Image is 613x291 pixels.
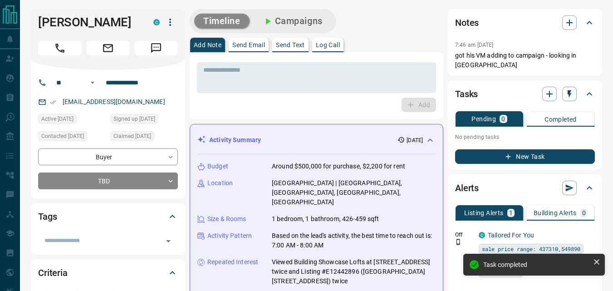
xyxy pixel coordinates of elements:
p: No pending tasks [455,130,595,144]
div: Sun Oct 12 2025 [38,114,106,127]
p: 1 [509,210,513,216]
p: Location [207,178,233,188]
span: Signed up [DATE] [113,114,155,123]
h1: [PERSON_NAME] [38,15,140,30]
span: sale price range: 437310,549890 [482,244,580,253]
button: Open [87,77,98,88]
div: Sun Oct 12 2025 [110,131,178,144]
p: Pending [471,116,496,122]
svg: Push Notification Only [455,239,461,245]
svg: Email Verified [50,99,56,105]
p: 1 bedroom, 1 bathroom, 426-459 sqft [272,214,379,224]
div: Tasks [455,83,595,105]
p: Send Text [276,42,305,48]
p: Send Email [232,42,265,48]
span: Message [134,41,178,55]
div: Alerts [455,177,595,199]
p: Building Alerts [534,210,577,216]
p: 0 [501,116,505,122]
p: Based on the lead's activity, the best time to reach out is: 7:00 AM - 8:00 AM [272,231,436,250]
p: 0 [582,210,586,216]
div: Activity Summary[DATE] [197,132,436,148]
h2: Criteria [38,266,68,280]
p: Completed [544,116,577,123]
p: Size & Rooms [207,214,246,224]
span: Contacted [DATE] [41,132,84,141]
span: Active [DATE] [41,114,74,123]
p: 7:46 am [DATE] [455,42,494,48]
p: Listing Alerts [464,210,504,216]
span: Claimed [DATE] [113,132,151,141]
span: Email [86,41,130,55]
h2: Alerts [455,181,479,195]
div: Buyer [38,148,178,165]
div: Criteria [38,262,178,284]
p: Activity Pattern [207,231,252,241]
button: New Task [455,149,595,164]
p: Activity Summary [209,135,261,145]
div: condos.ca [479,232,485,238]
span: Call [38,41,82,55]
p: Repeated Interest [207,257,258,267]
p: Add Note [194,42,221,48]
p: [GEOGRAPHIC_DATA] | [GEOGRAPHIC_DATA], [GEOGRAPHIC_DATA], [GEOGRAPHIC_DATA], [GEOGRAPHIC_DATA] [272,178,436,207]
div: Sun Oct 12 2025 [110,114,178,127]
div: Tags [38,206,178,227]
p: Log Call [316,42,340,48]
h2: Tags [38,209,57,224]
div: Notes [455,12,595,34]
p: [DATE] [407,136,423,144]
p: Viewed Building Showcase Lofts at [STREET_ADDRESS] twice and Listing #E12442896 ([GEOGRAPHIC_DATA... [272,257,436,286]
button: Campaigns [253,14,332,29]
button: Timeline [194,14,250,29]
a: Tailored For You [488,232,534,239]
h2: Notes [455,15,479,30]
a: [EMAIL_ADDRESS][DOMAIN_NAME] [63,98,165,105]
div: TBD [38,173,178,189]
div: condos.ca [153,19,160,25]
h2: Tasks [455,87,478,101]
button: Open [162,235,175,247]
p: Budget [207,162,228,171]
div: Sun Oct 12 2025 [38,131,106,144]
p: Around $500,000 for purchase, $2,200 for rent [272,162,405,171]
p: Off [455,231,473,239]
div: Task completed [483,261,589,268]
p: got his VM adding to campaign - looking in [GEOGRAPHIC_DATA] [455,51,595,70]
